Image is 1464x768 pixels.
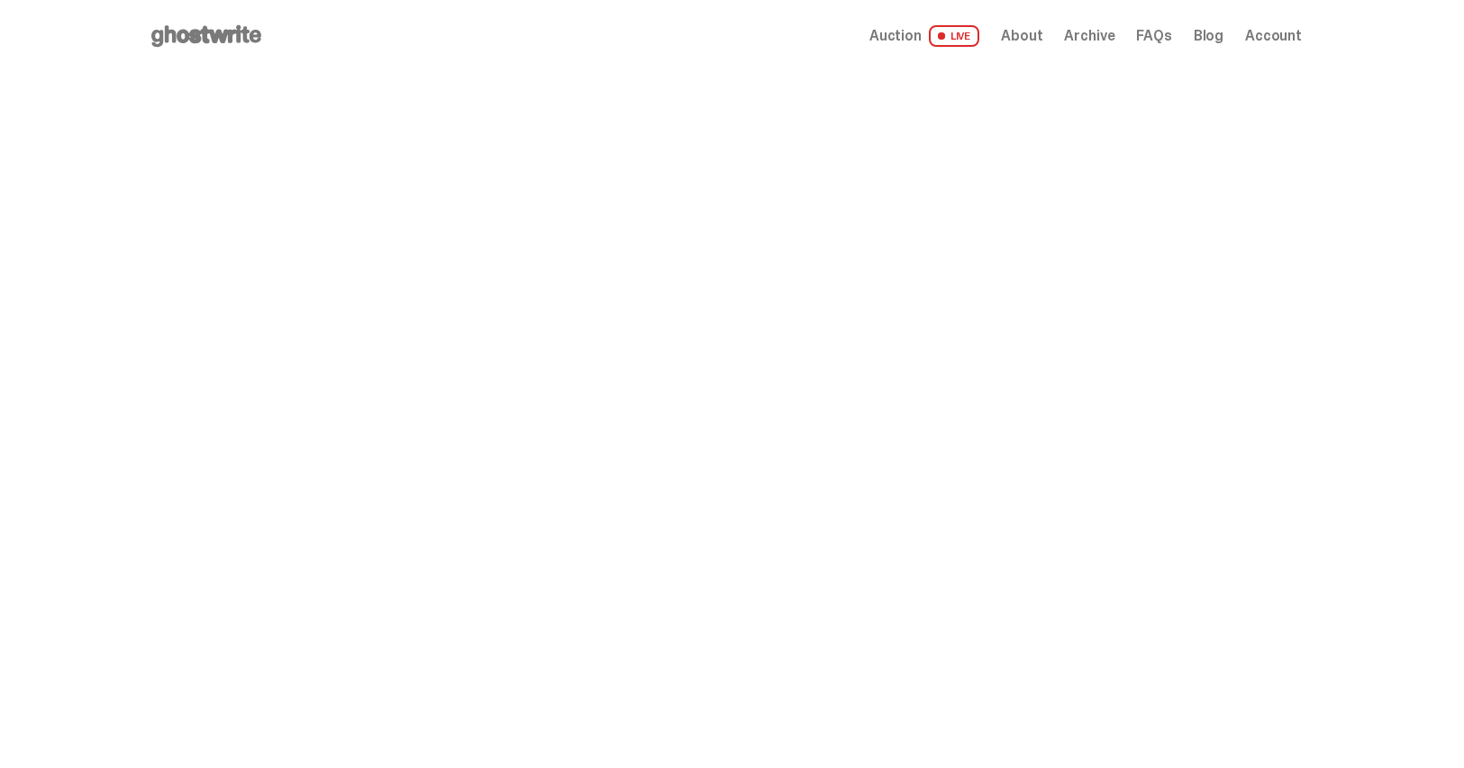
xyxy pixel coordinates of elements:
[869,29,922,43] span: Auction
[1064,29,1114,43] a: Archive
[929,25,980,47] span: LIVE
[1136,29,1171,43] a: FAQs
[869,25,979,47] a: Auction LIVE
[1194,29,1223,43] a: Blog
[1001,29,1042,43] a: About
[1245,29,1302,43] a: Account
